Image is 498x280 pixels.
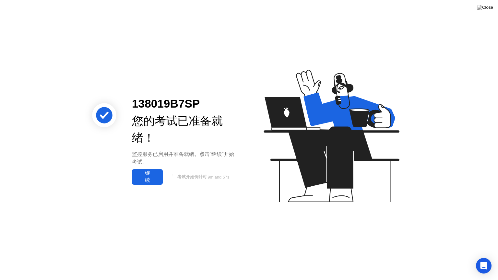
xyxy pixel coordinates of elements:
div: 监控服务已启用并准备就绪。点击”继续”开始考试。 [132,150,239,166]
button: 考试开始倒计时9m and 57s [166,171,239,183]
div: 138019B7SP [132,95,239,112]
span: 9m and 57s [207,175,229,180]
div: 您的考试已准备就绪！ [132,112,239,147]
img: Close [477,5,493,10]
div: Open Intercom Messenger [476,258,492,274]
button: 继续 [132,169,163,185]
div: 继续 [134,170,161,184]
